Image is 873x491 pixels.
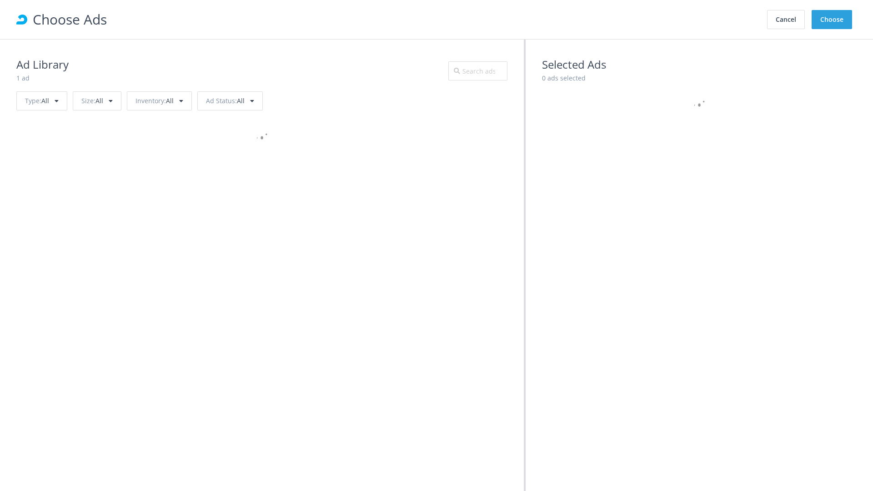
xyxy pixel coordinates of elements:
[16,56,69,73] h2: Ad Library
[542,74,586,82] span: 0 ads selected
[16,91,67,110] div: All
[16,14,27,25] div: RollWorks
[81,96,95,105] span: Size :
[33,9,765,30] h1: Choose Ads
[448,61,507,80] input: Search ads
[135,96,166,105] span: Inventory :
[127,91,192,110] div: All
[25,96,41,105] span: Type :
[542,56,857,73] h2: Selected Ads
[16,74,30,82] span: 1 ad
[73,91,121,110] div: All
[767,10,805,29] button: Cancel
[812,10,852,29] button: Choose
[23,6,41,15] span: Help
[206,96,237,105] span: Ad Status :
[197,91,263,110] div: All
